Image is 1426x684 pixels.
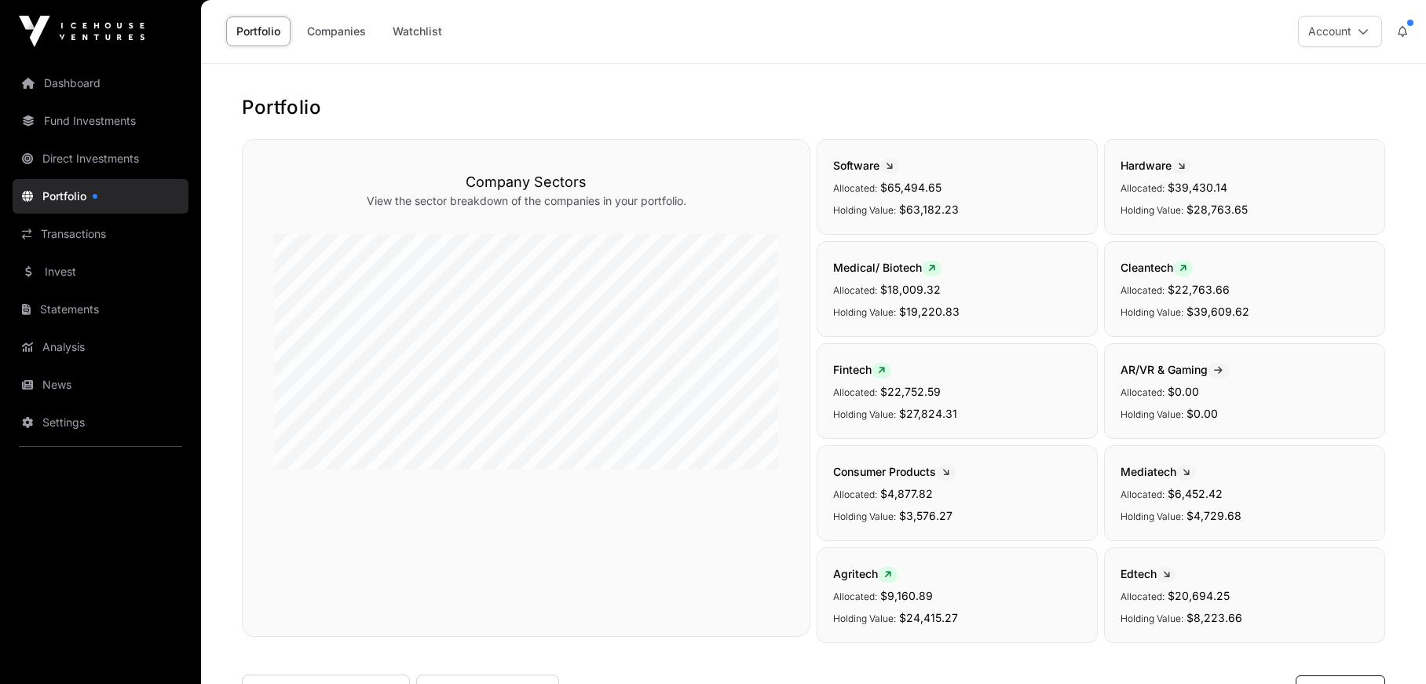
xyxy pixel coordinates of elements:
[382,16,452,46] a: Watchlist
[833,488,877,500] span: Allocated:
[1121,510,1183,522] span: Holding Value:
[833,510,896,522] span: Holding Value:
[1168,181,1227,194] span: $39,430.14
[833,204,896,216] span: Holding Value:
[833,613,896,624] span: Holding Value:
[13,141,188,176] a: Direct Investments
[297,16,376,46] a: Companies
[833,261,942,274] span: Medical/ Biotech
[1121,591,1165,602] span: Allocated:
[1121,306,1183,318] span: Holding Value:
[880,181,942,194] span: $65,494.65
[242,95,1385,120] h1: Portfolio
[833,408,896,420] span: Holding Value:
[1121,363,1229,376] span: AR/VR & Gaming
[13,330,188,364] a: Analysis
[13,217,188,251] a: Transactions
[1121,182,1165,194] span: Allocated:
[1121,465,1196,478] span: Mediatech
[1121,613,1183,624] span: Holding Value:
[1168,283,1230,296] span: $22,763.66
[13,292,188,327] a: Statements
[899,611,958,624] span: $24,415.27
[13,104,188,138] a: Fund Investments
[1121,408,1183,420] span: Holding Value:
[13,179,188,214] a: Portfolio
[899,407,957,420] span: $27,824.31
[833,567,898,580] span: Agritech
[1121,567,1176,580] span: Edtech
[899,509,952,522] span: $3,576.27
[880,589,933,602] span: $9,160.89
[1187,611,1242,624] span: $8,223.66
[833,591,877,602] span: Allocated:
[1121,488,1165,500] span: Allocated:
[1298,16,1382,47] button: Account
[13,405,188,440] a: Settings
[833,363,891,376] span: Fintech
[13,254,188,289] a: Invest
[1168,385,1199,398] span: $0.00
[19,16,144,47] img: Icehouse Ventures Logo
[833,465,956,478] span: Consumer Products
[833,306,896,318] span: Holding Value:
[899,203,959,216] span: $63,182.23
[1187,305,1249,318] span: $39,609.62
[1121,204,1183,216] span: Holding Value:
[833,182,877,194] span: Allocated:
[274,171,778,193] h3: Company Sectors
[274,193,778,209] p: View the sector breakdown of the companies in your portfolio.
[1168,589,1230,602] span: $20,694.25
[880,385,941,398] span: $22,752.59
[1121,261,1193,274] span: Cleantech
[899,305,960,318] span: $19,220.83
[1187,509,1241,522] span: $4,729.68
[13,66,188,101] a: Dashboard
[880,487,933,500] span: $4,877.82
[833,386,877,398] span: Allocated:
[833,284,877,296] span: Allocated:
[833,159,899,172] span: Software
[1121,386,1165,398] span: Allocated:
[1187,407,1218,420] span: $0.00
[1187,203,1248,216] span: $28,763.65
[1168,487,1223,500] span: $6,452.42
[880,283,941,296] span: $18,009.32
[1121,159,1191,172] span: Hardware
[226,16,291,46] a: Portfolio
[13,368,188,402] a: News
[1121,284,1165,296] span: Allocated:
